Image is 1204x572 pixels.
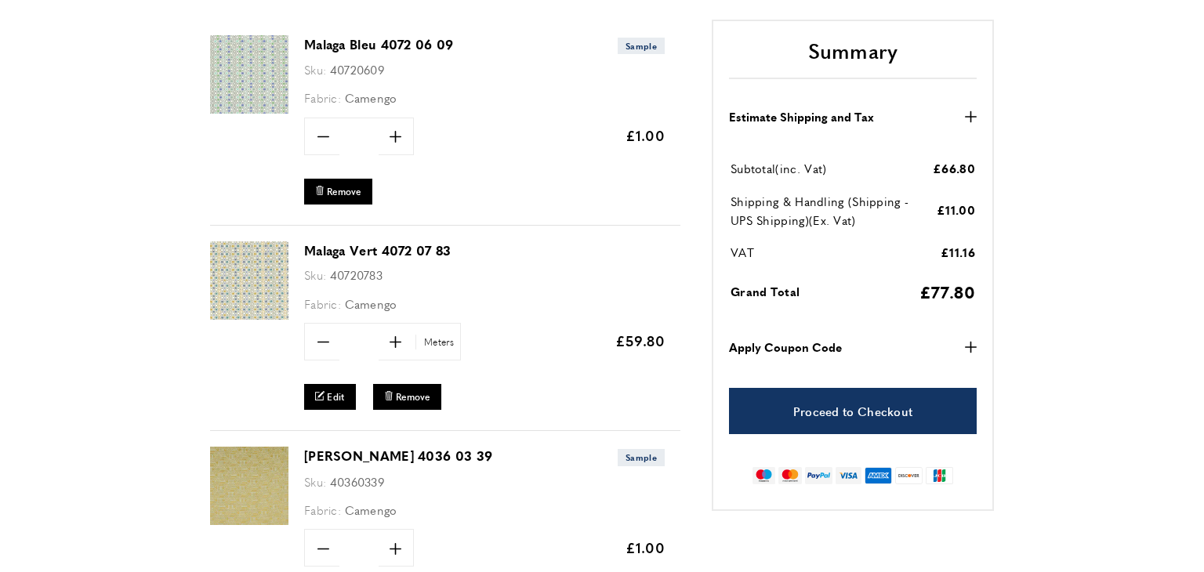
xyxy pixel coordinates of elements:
[865,467,892,484] img: american-express
[330,473,384,490] span: 40360339
[626,125,665,145] span: £1.00
[731,283,800,299] span: Grand Total
[330,61,384,78] span: 40720609
[752,467,775,484] img: maestro
[731,193,908,228] span: Shipping & Handling (Shipping - UPS Shipping)
[729,388,977,434] a: Proceed to Checkout
[805,467,832,484] img: paypal
[415,335,459,349] span: Meters
[327,390,344,404] span: Edit
[729,37,977,79] h2: Summary
[330,266,383,283] span: 40720783
[729,107,874,126] strong: Estimate Shipping and Tax
[304,501,341,518] span: Fabric:
[304,179,372,205] button: Remove Malaga Bleu 4072 06 09
[304,61,326,78] span: Sku:
[729,338,977,357] button: Apply Coupon Code
[933,160,975,176] span: £66.80
[304,473,326,490] span: Sku:
[345,295,397,312] span: Camengo
[210,447,288,525] img: Tamara Jaune 4036 03 39
[926,467,953,484] img: jcb
[304,447,492,465] a: [PERSON_NAME] 4036 03 39
[615,331,665,350] span: £59.80
[345,89,397,106] span: Camengo
[937,201,975,218] span: £11.00
[396,390,430,404] span: Remove
[304,384,356,410] a: Edit Malaga Vert 4072 07 83
[618,449,665,465] span: Sample
[895,467,923,484] img: discover
[836,467,861,484] img: visa
[304,241,451,259] a: Malaga Vert 4072 07 83
[729,107,977,126] button: Estimate Shipping and Tax
[731,160,775,176] span: Subtotal
[210,309,288,322] a: Malaga Vert 4072 07 83
[304,295,341,312] span: Fabric:
[304,89,341,106] span: Fabric:
[210,35,288,114] img: Malaga Bleu 4072 06 09
[618,38,665,54] span: Sample
[210,241,288,320] img: Malaga Vert 4072 07 83
[210,103,288,116] a: Malaga Bleu 4072 06 09
[775,160,826,176] span: (inc. Vat)
[304,35,454,53] a: Malaga Bleu 4072 06 09
[210,514,288,527] a: Tamara Jaune 4036 03 39
[809,212,856,228] span: (Ex. Vat)
[626,538,665,557] span: £1.00
[729,338,842,357] strong: Apply Coupon Code
[941,244,975,260] span: £11.16
[304,266,326,283] span: Sku:
[731,244,754,260] span: VAT
[919,280,975,303] span: £77.80
[327,185,361,198] span: Remove
[373,384,441,410] button: Remove Malaga Vert 4072 07 83
[778,467,801,484] img: mastercard
[345,501,397,518] span: Camengo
